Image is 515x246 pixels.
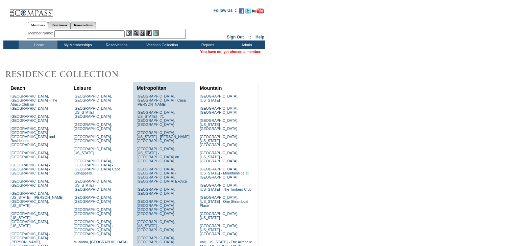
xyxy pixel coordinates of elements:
[135,40,188,49] td: Vacation Collection
[200,212,238,220] a: [GEOGRAPHIC_DATA], [US_STATE]
[137,85,166,91] a: Metropolitan
[74,240,127,244] a: Muskoka, [GEOGRAPHIC_DATA]
[200,195,248,208] a: [GEOGRAPHIC_DATA], [US_STATE] - One Steamboat Place
[10,179,49,187] a: [GEOGRAPHIC_DATA], [GEOGRAPHIC_DATA]
[200,135,238,147] a: [GEOGRAPHIC_DATA], [US_STATE] - [GEOGRAPHIC_DATA]
[137,187,175,195] a: [GEOGRAPHIC_DATA], [GEOGRAPHIC_DATA]
[239,10,244,14] a: Become our fan on Facebook
[10,163,50,175] a: [GEOGRAPHIC_DATA] - [GEOGRAPHIC_DATA] - [GEOGRAPHIC_DATA]
[214,7,238,16] td: Follow Us ::
[28,22,48,29] a: Members
[74,147,112,155] a: [GEOGRAPHIC_DATA], [US_STATE]
[137,131,190,143] a: [GEOGRAPHIC_DATA], [US_STATE] - [PERSON_NAME][GEOGRAPHIC_DATA]
[74,122,112,131] a: [GEOGRAPHIC_DATA], [GEOGRAPHIC_DATA]
[146,30,152,36] img: Reservations
[137,220,175,232] a: [GEOGRAPHIC_DATA], [US_STATE] - [GEOGRAPHIC_DATA]
[74,220,113,236] a: [GEOGRAPHIC_DATA], [GEOGRAPHIC_DATA] - [GEOGRAPHIC_DATA] [GEOGRAPHIC_DATA]
[188,40,226,49] td: Reports
[3,67,135,81] img: Destinations by Exclusive Resorts
[248,35,251,39] span: ::
[48,22,71,29] a: Residences
[74,85,91,91] a: Leisure
[10,94,57,110] a: [GEOGRAPHIC_DATA], [GEOGRAPHIC_DATA] - The Abaco Club on [GEOGRAPHIC_DATA]
[137,147,179,163] a: [GEOGRAPHIC_DATA], [US_STATE] - [GEOGRAPHIC_DATA] on [GEOGRAPHIC_DATA]
[74,195,112,203] a: [GEOGRAPHIC_DATA], [GEOGRAPHIC_DATA]
[126,30,132,36] img: b_edit.gif
[227,35,244,39] a: Sign Out
[200,85,222,91] a: Mountain
[137,167,187,183] a: [GEOGRAPHIC_DATA], [GEOGRAPHIC_DATA] - [GEOGRAPHIC_DATA], [GEOGRAPHIC_DATA] Exotica
[133,30,139,36] img: View
[74,179,112,191] a: [GEOGRAPHIC_DATA], [US_STATE] - [GEOGRAPHIC_DATA]
[9,3,53,17] img: Compass Home
[200,94,238,102] a: [GEOGRAPHIC_DATA], [US_STATE]
[10,151,49,159] a: [GEOGRAPHIC_DATA], [GEOGRAPHIC_DATA]
[200,167,248,179] a: [GEOGRAPHIC_DATA], [US_STATE] - Mountainside at [GEOGRAPHIC_DATA]
[10,191,64,208] a: [GEOGRAPHIC_DATA], [US_STATE] - [PERSON_NAME][GEOGRAPHIC_DATA], [US_STATE]
[255,35,264,39] a: Help
[74,135,112,143] a: [GEOGRAPHIC_DATA], [GEOGRAPHIC_DATA]
[10,85,25,91] a: Beach
[10,114,49,122] a: [GEOGRAPHIC_DATA], [GEOGRAPHIC_DATA]
[226,40,265,49] td: Admin
[200,224,238,236] a: [GEOGRAPHIC_DATA], [US_STATE] - [GEOGRAPHIC_DATA]
[28,30,54,36] div: Member Name:
[71,22,96,29] a: Reservations
[74,106,112,118] a: [GEOGRAPHIC_DATA], [US_STATE] - [GEOGRAPHIC_DATA]
[74,94,112,102] a: [GEOGRAPHIC_DATA], [GEOGRAPHIC_DATA]
[239,8,244,13] img: Become our fan on Facebook
[10,127,55,147] a: [GEOGRAPHIC_DATA], [GEOGRAPHIC_DATA] - [GEOGRAPHIC_DATA] and Residences [GEOGRAPHIC_DATA]
[200,50,261,54] span: You have not yet chosen a member.
[245,8,251,13] img: Follow us on Twitter
[137,110,175,127] a: [GEOGRAPHIC_DATA], [US_STATE] - 71 [GEOGRAPHIC_DATA], [GEOGRAPHIC_DATA]
[10,212,49,228] a: [GEOGRAPHIC_DATA], [US_STATE] - [GEOGRAPHIC_DATA], [US_STATE]
[137,94,186,106] a: [GEOGRAPHIC_DATA], [GEOGRAPHIC_DATA] - Casa [PERSON_NAME]
[74,208,112,216] a: [GEOGRAPHIC_DATA], [GEOGRAPHIC_DATA]
[252,10,264,14] a: Subscribe to our YouTube Channel
[200,118,238,131] a: [GEOGRAPHIC_DATA], [US_STATE] - [GEOGRAPHIC_DATA]
[245,10,251,14] a: Follow us on Twitter
[96,40,135,49] td: Reservations
[252,8,264,13] img: Subscribe to our YouTube Channel
[153,30,159,36] img: b_calculator.gif
[200,183,251,191] a: [GEOGRAPHIC_DATA], [US_STATE] - The Timbers Club
[19,40,57,49] td: Home
[200,106,238,114] a: [GEOGRAPHIC_DATA], [GEOGRAPHIC_DATA]
[200,151,238,163] a: [GEOGRAPHIC_DATA], [US_STATE] - [GEOGRAPHIC_DATA]
[74,159,121,175] a: [GEOGRAPHIC_DATA], [GEOGRAPHIC_DATA] - [GEOGRAPHIC_DATA] Cape Kidnappers
[140,30,145,36] img: Impersonate
[137,236,175,244] a: [GEOGRAPHIC_DATA], [GEOGRAPHIC_DATA]
[57,40,96,49] td: My Memberships
[137,199,176,216] a: [GEOGRAPHIC_DATA], [GEOGRAPHIC_DATA] - [GEOGRAPHIC_DATA] [GEOGRAPHIC_DATA]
